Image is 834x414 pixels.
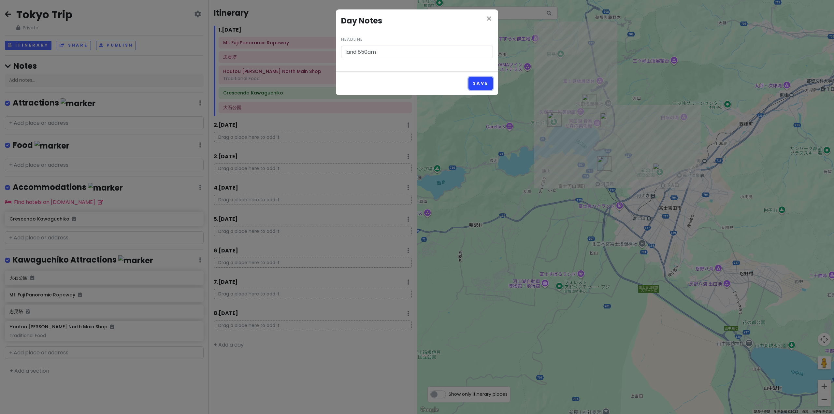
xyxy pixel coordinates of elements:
[485,15,493,22] i: close
[341,36,363,43] label: Headline
[485,15,493,24] button: Close
[341,15,493,27] h4: Day Notes
[341,46,493,59] input: For example, a certain neighborhood
[468,77,493,90] button: Save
